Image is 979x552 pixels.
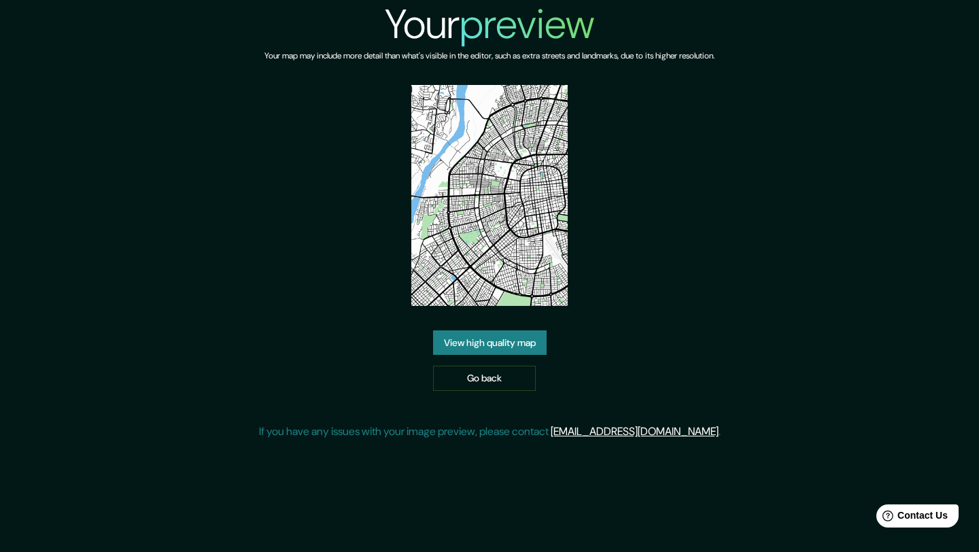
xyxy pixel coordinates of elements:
h6: Your map may include more detail than what's visible in the editor, such as extra streets and lan... [264,49,715,63]
a: Go back [433,366,536,391]
img: created-map-preview [411,85,568,306]
p: If you have any issues with your image preview, please contact . [259,424,721,440]
a: [EMAIL_ADDRESS][DOMAIN_NAME] [551,424,719,438]
a: View high quality map [433,330,547,356]
iframe: Help widget launcher [858,499,964,537]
